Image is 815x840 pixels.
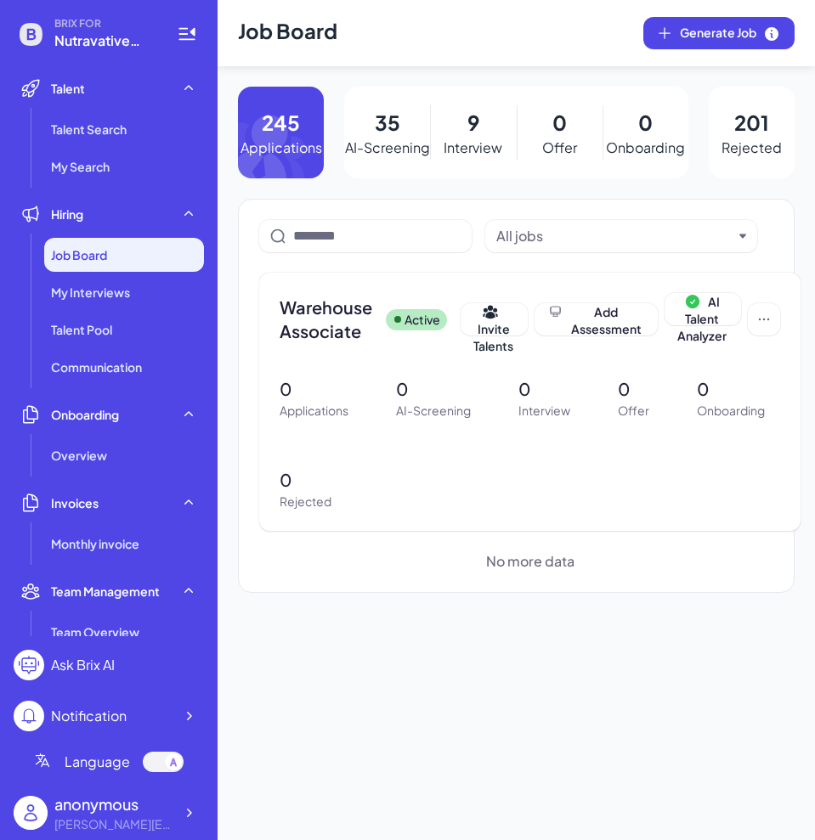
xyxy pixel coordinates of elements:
[618,402,649,420] p: Offer
[54,17,156,31] span: BRIX FOR
[486,551,574,572] span: No more data
[51,623,139,640] span: Team Overview
[51,583,160,600] span: Team Management
[467,107,479,138] p: 9
[552,107,567,138] p: 0
[473,321,513,353] span: Invite Talents
[54,815,173,833] div: Allison.guo@nutravative.com
[65,752,130,772] span: Language
[51,406,119,423] span: Onboarding
[51,158,110,175] span: My Search
[51,80,85,97] span: Talent
[51,321,112,338] span: Talent Pool
[643,17,795,49] button: Generate Job
[542,138,577,158] p: Offer
[51,121,127,138] span: Talent Search
[51,246,107,263] span: Job Board
[280,402,348,420] p: Applications
[280,493,331,510] p: Rejected
[606,138,685,158] p: Onboarding
[345,138,430,158] p: AI-Screening
[51,447,107,464] span: Overview
[51,655,115,675] div: Ask Brix AI
[535,303,658,335] button: Add Assessment
[697,402,765,420] p: Onboarding
[444,138,502,158] p: Interview
[665,293,741,325] button: AI Talent Analyzer
[396,376,471,402] p: 0
[405,311,440,329] p: Active
[496,226,543,246] div: All jobs
[677,294,727,343] span: AI Talent Analyzer
[638,107,653,138] p: 0
[51,494,99,511] span: Invoices
[54,31,156,51] span: Nutravative Ingredients
[14,796,48,830] img: user_logo.png
[51,284,130,301] span: My Interviews
[51,535,139,552] span: Monthly invoice
[280,376,348,402] p: 0
[734,107,769,138] p: 201
[396,402,471,420] p: AI-Screening
[375,107,400,138] p: 35
[680,24,780,42] span: Generate Job
[54,792,173,815] div: anonymous
[496,226,733,246] button: All jobs
[518,402,570,420] p: Interview
[51,206,83,223] span: Hiring
[549,303,643,337] div: Add Assessment
[51,706,127,726] div: Notification
[722,138,782,158] p: Rejected
[280,467,331,493] p: 0
[51,358,142,375] span: Communication
[461,303,528,335] button: Invite Talents
[280,296,372,343] span: Warehouse Associate
[618,376,649,402] p: 0
[697,376,765,402] p: 0
[518,376,570,402] p: 0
